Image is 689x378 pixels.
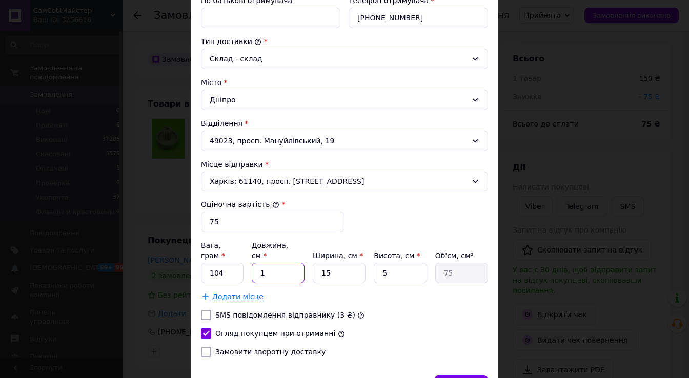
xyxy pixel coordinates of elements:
div: Дніпро [201,90,488,110]
label: Довжина, см [252,241,289,260]
input: +380 [349,8,488,28]
label: Оціночна вартість [201,200,279,208]
label: Висота, см [374,251,420,260]
div: Місто [201,77,488,88]
div: Склад - склад [210,53,467,65]
label: Огляд покупцем при отриманні [215,329,335,338]
span: Додати місце [212,292,264,301]
label: SMS повідомлення відправнику (3 ₴) [215,311,355,319]
div: Місце відправки [201,159,488,170]
div: 49023, просп. Мануйлівський, 19 [201,131,488,151]
label: Замовити зворотну доставку [215,348,326,356]
label: Вага, грам [201,241,225,260]
span: Харків; 61140, просп. [STREET_ADDRESS] [210,176,467,186]
div: Об'єм, см³ [435,250,488,261]
div: Відділення [201,118,488,129]
label: Ширина, см [313,251,363,260]
div: Тип доставки [201,36,488,47]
